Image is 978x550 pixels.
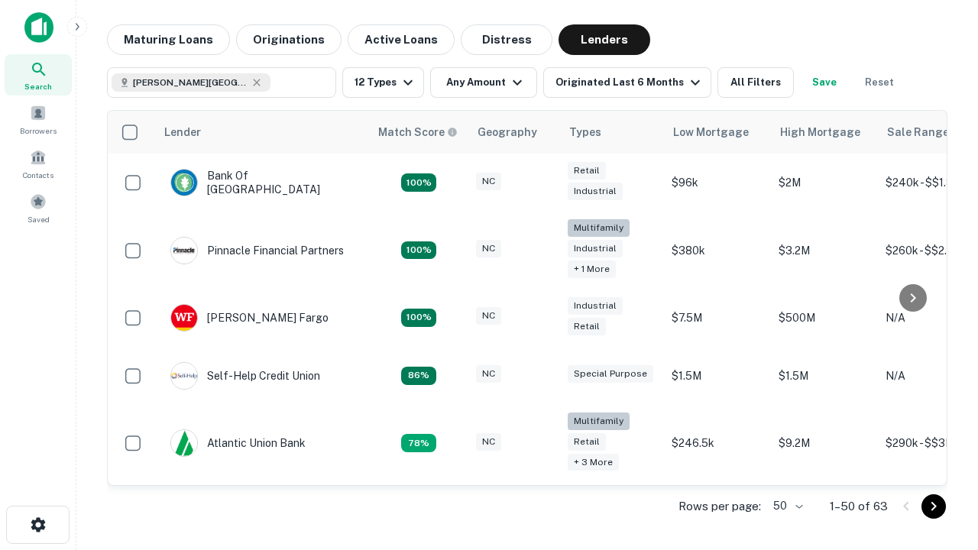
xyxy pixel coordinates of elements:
[170,362,320,390] div: Self-help Credit Union
[568,260,616,278] div: + 1 more
[476,173,501,190] div: NC
[476,240,501,257] div: NC
[133,76,248,89] span: [PERSON_NAME][GEOGRAPHIC_DATA], [GEOGRAPHIC_DATA]
[568,297,623,315] div: Industrial
[468,111,560,154] th: Geography
[476,365,501,383] div: NC
[401,241,436,260] div: Matching Properties: 23, hasApolloMatch: undefined
[401,309,436,327] div: Matching Properties: 14, hasApolloMatch: undefined
[24,80,52,92] span: Search
[771,111,878,154] th: High Mortgage
[568,365,653,383] div: Special Purpose
[171,430,197,456] img: picture
[678,497,761,516] p: Rows per page:
[771,154,878,212] td: $2M
[348,24,455,55] button: Active Loans
[902,379,978,452] iframe: Chat Widget
[771,212,878,289] td: $3.2M
[401,434,436,452] div: Matching Properties: 10, hasApolloMatch: undefined
[378,124,458,141] div: Capitalize uses an advanced AI algorithm to match your search with the best lender. The match sco...
[771,289,878,347] td: $500M
[170,429,306,457] div: Atlantic Union Bank
[568,240,623,257] div: Industrial
[164,123,201,141] div: Lender
[555,73,704,92] div: Originated Last 6 Months
[780,123,860,141] div: High Mortgage
[664,212,771,289] td: $380k
[170,304,329,332] div: [PERSON_NAME] Fargo
[717,67,794,98] button: All Filters
[20,125,57,137] span: Borrowers
[568,433,606,451] div: Retail
[24,12,53,43] img: capitalize-icon.png
[476,307,501,325] div: NC
[855,67,904,98] button: Reset
[568,162,606,180] div: Retail
[401,367,436,385] div: Matching Properties: 11, hasApolloMatch: undefined
[887,123,949,141] div: Sale Range
[478,123,537,141] div: Geography
[155,111,369,154] th: Lender
[921,494,946,519] button: Go to next page
[664,154,771,212] td: $96k
[800,67,849,98] button: Save your search to get updates of matches that match your search criteria.
[170,237,344,264] div: Pinnacle Financial Partners
[767,495,805,517] div: 50
[342,67,424,98] button: 12 Types
[28,213,50,225] span: Saved
[171,305,197,331] img: picture
[560,111,664,154] th: Types
[5,54,72,95] a: Search
[568,412,630,430] div: Multifamily
[171,170,197,196] img: picture
[568,318,606,335] div: Retail
[5,187,72,228] a: Saved
[664,405,771,482] td: $246.5k
[430,67,537,98] button: Any Amount
[171,363,197,389] img: picture
[830,497,888,516] p: 1–50 of 63
[664,347,771,405] td: $1.5M
[23,169,53,181] span: Contacts
[543,67,711,98] button: Originated Last 6 Months
[664,111,771,154] th: Low Mortgage
[568,454,619,471] div: + 3 more
[673,123,749,141] div: Low Mortgage
[476,433,501,451] div: NC
[569,123,601,141] div: Types
[461,24,552,55] button: Distress
[378,124,455,141] h6: Match Score
[771,347,878,405] td: $1.5M
[568,219,630,237] div: Multifamily
[568,183,623,200] div: Industrial
[5,143,72,184] a: Contacts
[369,111,468,154] th: Capitalize uses an advanced AI algorithm to match your search with the best lender. The match sco...
[236,24,342,55] button: Originations
[401,173,436,192] div: Matching Properties: 14, hasApolloMatch: undefined
[5,99,72,140] a: Borrowers
[171,238,197,264] img: picture
[559,24,650,55] button: Lenders
[107,24,230,55] button: Maturing Loans
[664,289,771,347] td: $7.5M
[170,169,354,196] div: Bank Of [GEOGRAPHIC_DATA]
[771,405,878,482] td: $9.2M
